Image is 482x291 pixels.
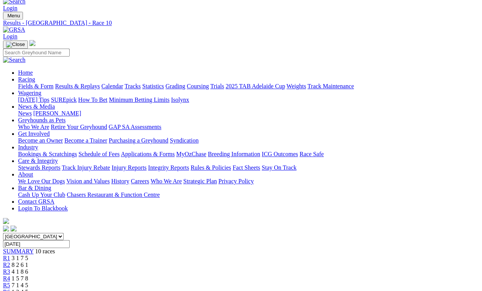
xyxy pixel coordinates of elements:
[3,225,9,231] img: facebook.svg
[18,191,479,198] div: Bar & Dining
[18,83,53,89] a: Fields & Form
[33,110,81,116] a: [PERSON_NAME]
[18,198,54,205] a: Contact GRSA
[3,218,9,224] img: logo-grsa-white.png
[3,26,25,33] img: GRSA
[18,117,66,123] a: Greyhounds as Pets
[109,124,162,130] a: GAP SA Assessments
[262,164,296,171] a: Stay On Track
[3,282,10,288] a: R5
[151,178,182,184] a: Who We Are
[55,83,100,89] a: Results & Replays
[176,151,206,157] a: MyOzChase
[142,83,164,89] a: Statistics
[18,76,35,83] a: Racing
[3,275,10,282] a: R4
[3,240,70,248] input: Select date
[12,268,28,275] span: 4 1 8 6
[12,282,28,288] span: 7 1 4 5
[18,191,65,198] a: Cash Up Your Club
[11,225,17,231] img: twitter.svg
[18,96,49,103] a: [DATE] Tips
[18,96,479,103] div: Wagering
[3,248,34,254] a: SUMMARY
[191,164,231,171] a: Rules & Policies
[6,41,25,47] img: Close
[125,83,141,89] a: Tracks
[29,40,35,46] img: logo-grsa-white.png
[170,137,198,144] a: Syndication
[18,171,33,178] a: About
[131,178,149,184] a: Careers
[101,83,123,89] a: Calendar
[12,255,28,261] span: 3 1 7 5
[51,96,76,103] a: SUREpick
[18,137,63,144] a: Become an Owner
[18,205,68,211] a: Login To Blackbook
[18,137,479,144] div: Get Involved
[121,151,175,157] a: Applications & Forms
[262,151,298,157] a: ICG Outcomes
[187,83,209,89] a: Coursing
[18,144,38,150] a: Industry
[35,248,55,254] span: 10 races
[51,124,107,130] a: Retire Your Greyhound
[166,83,185,89] a: Grading
[18,158,58,164] a: Care & Integrity
[18,185,51,191] a: Bar & Dining
[208,151,260,157] a: Breeding Information
[18,124,49,130] a: Who We Are
[3,262,10,268] a: R2
[109,96,169,103] a: Minimum Betting Limits
[67,191,160,198] a: Chasers Restaurant & Function Centre
[3,40,28,49] button: Toggle navigation
[12,262,28,268] span: 8 2 6 1
[148,164,189,171] a: Integrity Reports
[18,151,77,157] a: Bookings & Scratchings
[3,33,17,40] a: Login
[111,164,146,171] a: Injury Reports
[3,5,17,11] a: Login
[3,49,70,57] input: Search
[109,137,168,144] a: Purchasing a Greyhound
[18,103,55,110] a: News & Media
[66,178,110,184] a: Vision and Values
[18,90,41,96] a: Wagering
[8,13,20,18] span: Menu
[12,275,28,282] span: 1 5 7 8
[78,151,119,157] a: Schedule of Fees
[3,255,10,261] a: R1
[3,20,479,26] a: Results - [GEOGRAPHIC_DATA] - Race 10
[18,110,479,117] div: News & Media
[287,83,306,89] a: Weights
[233,164,260,171] a: Fact Sheets
[171,96,189,103] a: Isolynx
[18,130,50,137] a: Get Involved
[308,83,354,89] a: Track Maintenance
[18,151,479,158] div: Industry
[3,268,10,275] a: R3
[218,178,254,184] a: Privacy Policy
[3,12,23,20] button: Toggle navigation
[78,96,108,103] a: How To Bet
[18,164,60,171] a: Stewards Reports
[18,110,32,116] a: News
[111,178,129,184] a: History
[210,83,224,89] a: Trials
[18,178,65,184] a: We Love Our Dogs
[18,69,33,76] a: Home
[299,151,323,157] a: Race Safe
[3,57,26,63] img: Search
[62,164,110,171] a: Track Injury Rebate
[226,83,285,89] a: 2025 TAB Adelaide Cup
[18,83,479,90] div: Racing
[18,124,479,130] div: Greyhounds as Pets
[18,178,479,185] div: About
